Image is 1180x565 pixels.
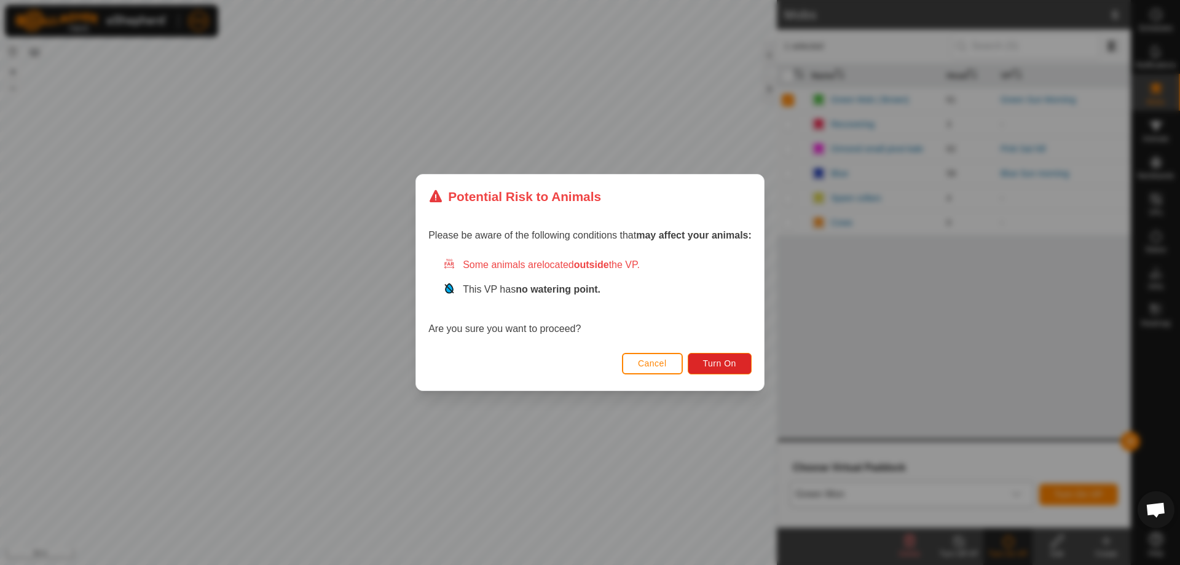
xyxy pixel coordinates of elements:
[516,284,600,294] strong: no watering point.
[1138,491,1174,528] div: Open chat
[428,258,752,336] div: Are you sure you want to proceed?
[443,258,752,272] div: Some animals are
[638,358,667,368] span: Cancel
[428,187,601,206] div: Potential Risk to Animals
[688,353,752,374] button: Turn On
[428,230,752,240] span: Please be aware of the following conditions that
[703,358,736,368] span: Turn On
[636,230,752,240] strong: may affect your animals:
[622,353,683,374] button: Cancel
[574,259,609,270] strong: outside
[463,284,600,294] span: This VP has
[542,259,640,270] span: located the VP.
